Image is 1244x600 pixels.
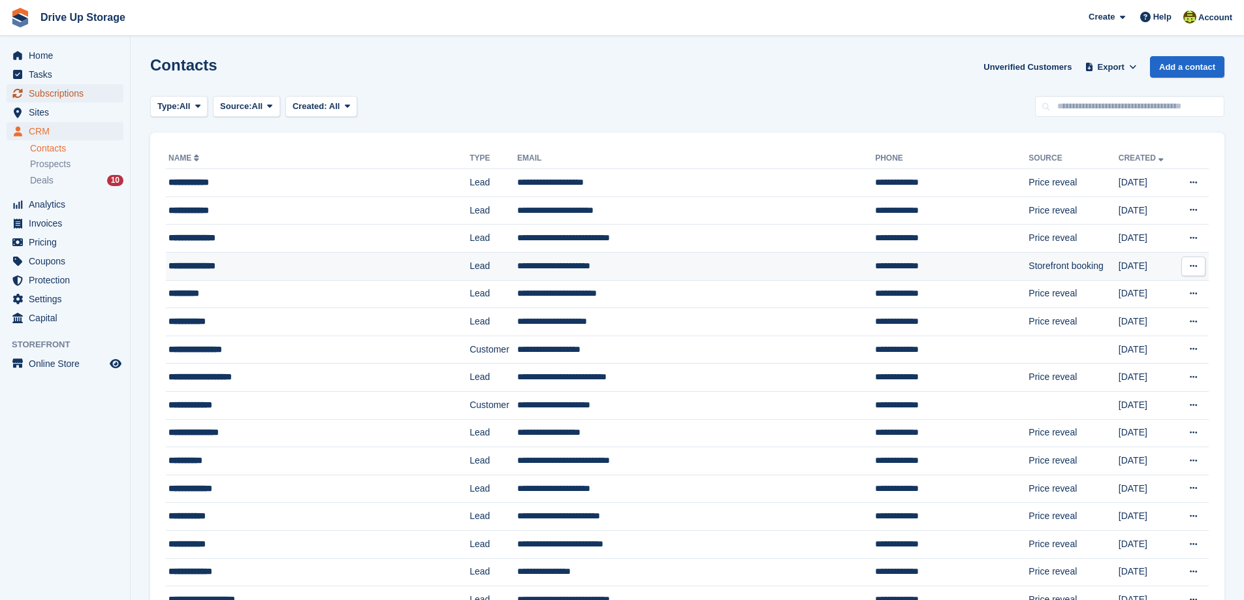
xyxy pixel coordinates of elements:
th: Source [1029,148,1118,169]
td: Customer [470,336,517,364]
a: Prospects [30,157,123,171]
td: Lead [470,280,517,308]
a: menu [7,65,123,84]
span: Sites [29,103,107,121]
span: Create [1089,10,1115,24]
td: Price reveal [1029,308,1118,336]
a: Add a contact [1150,56,1224,78]
a: menu [7,84,123,103]
td: Lead [470,475,517,503]
td: Customer [470,391,517,419]
a: menu [7,233,123,251]
span: Created: [293,101,327,111]
span: Help [1153,10,1172,24]
td: Price reveal [1029,169,1118,197]
td: [DATE] [1119,530,1176,558]
button: Created: All [285,96,357,118]
span: Home [29,46,107,65]
a: Contacts [30,142,123,155]
td: [DATE] [1119,169,1176,197]
td: Lead [470,364,517,392]
div: 10 [107,175,123,186]
span: Storefront [12,338,130,351]
a: menu [7,214,123,232]
td: Price reveal [1029,280,1118,308]
td: Lead [470,308,517,336]
td: Price reveal [1029,475,1118,503]
td: Price reveal [1029,447,1118,475]
td: [DATE] [1119,364,1176,392]
a: Created [1119,153,1166,163]
span: All [329,101,340,111]
span: Tasks [29,65,107,84]
span: All [180,100,191,113]
a: Deals 10 [30,174,123,187]
th: Type [470,148,517,169]
td: Price reveal [1029,225,1118,253]
a: menu [7,290,123,308]
a: menu [7,271,123,289]
span: Deals [30,174,54,187]
span: Source: [220,100,251,113]
td: [DATE] [1119,280,1176,308]
td: Price reveal [1029,364,1118,392]
span: Pricing [29,233,107,251]
a: menu [7,355,123,373]
button: Export [1082,56,1140,78]
a: Unverified Customers [978,56,1077,78]
td: [DATE] [1119,252,1176,280]
h1: Contacts [150,56,217,74]
td: [DATE] [1119,475,1176,503]
a: menu [7,309,123,327]
a: menu [7,122,123,140]
span: Protection [29,271,107,289]
td: [DATE] [1119,391,1176,419]
span: Online Store [29,355,107,373]
td: Lead [470,530,517,558]
td: Lead [470,447,517,475]
td: Lead [470,252,517,280]
span: Analytics [29,195,107,213]
span: All [252,100,263,113]
span: Prospects [30,158,71,170]
a: Preview store [108,356,123,371]
img: stora-icon-8386f47178a22dfd0bd8f6a31ec36ba5ce8667c1dd55bd0f319d3a0aa187defe.svg [10,8,30,27]
span: Settings [29,290,107,308]
span: CRM [29,122,107,140]
td: [DATE] [1119,225,1176,253]
a: menu [7,46,123,65]
td: Lead [470,419,517,447]
a: menu [7,103,123,121]
td: [DATE] [1119,197,1176,225]
td: Storefront booking [1029,252,1118,280]
td: Lead [470,503,517,531]
td: Lead [470,169,517,197]
a: Drive Up Storage [35,7,131,28]
span: Coupons [29,252,107,270]
span: Capital [29,309,107,327]
span: Invoices [29,214,107,232]
span: Export [1098,61,1124,74]
td: Price reveal [1029,503,1118,531]
td: Lead [470,225,517,253]
td: [DATE] [1119,558,1176,586]
td: Price reveal [1029,530,1118,558]
img: Lindsay Dawes [1183,10,1196,24]
td: [DATE] [1119,447,1176,475]
td: [DATE] [1119,336,1176,364]
a: menu [7,252,123,270]
td: [DATE] [1119,503,1176,531]
td: Lead [470,558,517,586]
td: [DATE] [1119,308,1176,336]
button: Type: All [150,96,208,118]
span: Subscriptions [29,84,107,103]
th: Phone [875,148,1029,169]
a: Name [168,153,202,163]
button: Source: All [213,96,280,118]
span: Account [1198,11,1232,24]
span: Type: [157,100,180,113]
a: menu [7,195,123,213]
td: Lead [470,197,517,225]
th: Email [517,148,875,169]
td: Price reveal [1029,197,1118,225]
